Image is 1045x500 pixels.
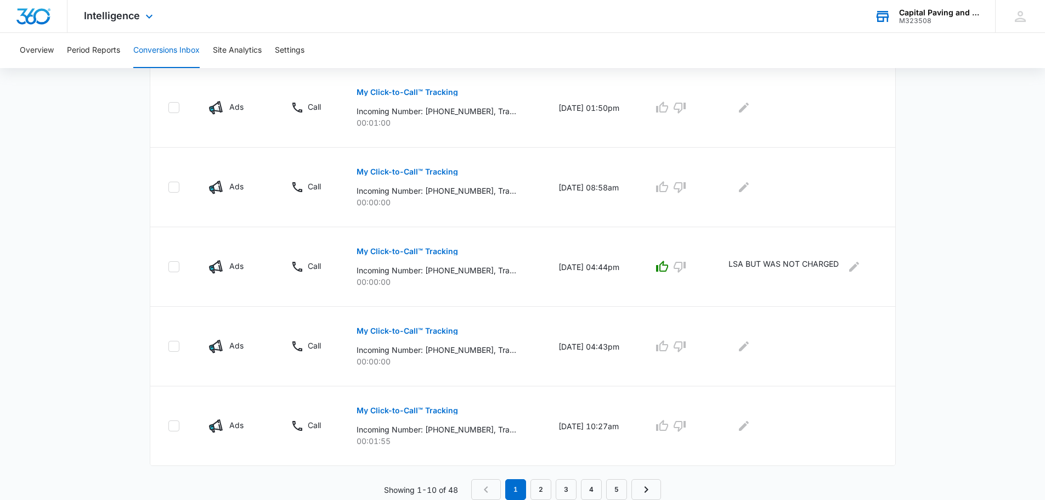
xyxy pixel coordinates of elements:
[581,479,602,500] a: Page 4
[308,419,321,431] p: Call
[357,276,533,288] p: 00:00:00
[471,479,661,500] nav: Pagination
[735,338,753,355] button: Edit Comments
[530,479,551,500] a: Page 2
[606,479,627,500] a: Page 5
[357,159,458,185] button: My Click-to-Call™ Tracking
[728,258,839,276] p: LSA BUT WAS NOT CHARGED
[357,117,533,128] p: 00:01:00
[357,265,516,276] p: Incoming Number: [PHONE_NUMBER], Tracking Number: [PHONE_NUMBER], Ring To: [PHONE_NUMBER], Caller...
[357,318,458,344] button: My Click-to-Call™ Tracking
[229,340,244,351] p: Ads
[275,33,304,68] button: Settings
[545,148,640,227] td: [DATE] 08:58am
[735,99,753,116] button: Edit Comments
[545,386,640,466] td: [DATE] 10:27am
[631,479,661,500] a: Next Page
[357,196,533,208] p: 00:00:00
[229,419,244,431] p: Ads
[357,356,533,367] p: 00:00:00
[357,327,458,335] p: My Click-to-Call™ Tracking
[84,10,140,21] span: Intelligence
[20,33,54,68] button: Overview
[899,8,979,17] div: account name
[505,479,526,500] em: 1
[545,68,640,148] td: [DATE] 01:50pm
[357,435,533,447] p: 00:01:55
[357,344,516,356] p: Incoming Number: [PHONE_NUMBER], Tracking Number: [PHONE_NUMBER], Ring To: [PHONE_NUMBER], Caller...
[845,258,863,276] button: Edit Comments
[384,484,458,496] p: Showing 1-10 of 48
[308,181,321,192] p: Call
[735,178,753,196] button: Edit Comments
[308,340,321,351] p: Call
[899,17,979,25] div: account id
[357,88,458,96] p: My Click-to-Call™ Tracking
[229,260,244,272] p: Ads
[357,185,516,196] p: Incoming Number: [PHONE_NUMBER], Tracking Number: [PHONE_NUMBER], Ring To: [PHONE_NUMBER], Caller...
[229,101,244,113] p: Ads
[357,168,458,176] p: My Click-to-Call™ Tracking
[357,105,516,117] p: Incoming Number: [PHONE_NUMBER], Tracking Number: [PHONE_NUMBER], Ring To: [PHONE_NUMBER], Caller...
[556,479,577,500] a: Page 3
[357,424,516,435] p: Incoming Number: [PHONE_NUMBER], Tracking Number: [PHONE_NUMBER], Ring To: [PHONE_NUMBER], Caller...
[735,417,753,435] button: Edit Comments
[133,33,200,68] button: Conversions Inbox
[213,33,262,68] button: Site Analytics
[308,260,321,272] p: Call
[357,407,458,414] p: My Click-to-Call™ Tracking
[357,238,458,265] button: My Click-to-Call™ Tracking
[545,307,640,386] td: [DATE] 04:43pm
[357,397,458,424] button: My Click-to-Call™ Tracking
[308,101,321,113] p: Call
[67,33,120,68] button: Period Reports
[357,79,458,105] button: My Click-to-Call™ Tracking
[229,181,244,192] p: Ads
[357,248,458,255] p: My Click-to-Call™ Tracking
[545,227,640,307] td: [DATE] 04:44pm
